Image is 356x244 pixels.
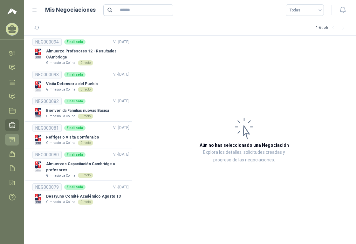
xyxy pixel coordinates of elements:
div: Directo [78,114,93,119]
div: 1 - 6 de 6 [316,23,348,33]
div: Directo [78,200,93,205]
div: Finalizada [64,125,86,131]
h1: Mis Negociaciones [45,5,96,14]
a: NEG000082FinalizadaV. -[DATE] Company LogoBienvenida Familias nuevas BásicaGimnasio La ColinaDirecto [32,98,129,119]
p: Gimnasio La Colina [46,140,75,146]
img: Company Logo [32,108,44,119]
h3: Aún no has seleccionado una Negociación [200,142,289,149]
img: Logo peakr [7,8,17,15]
div: Directo [78,87,93,92]
img: Company Logo [32,48,44,59]
div: Finalizada [64,99,86,104]
div: NEG000094 [32,38,62,46]
div: NEG000080 [32,151,62,159]
span: V. - [DATE] [113,99,129,103]
span: V. - [DATE] [113,40,129,44]
p: Gimnasio La Colina [46,114,75,119]
img: Company Logo [32,134,44,146]
p: Bienvenida Familias nuevas Básica [46,108,109,114]
span: V. - [DATE] [113,152,129,157]
div: NEG000081 [32,124,62,132]
div: Finalizada [64,72,86,77]
div: Directo [78,173,93,178]
p: Gimnasio La Colina [46,87,75,92]
span: V. - [DATE] [113,125,129,130]
div: NEG000082 [32,98,62,105]
span: V. - [DATE] [113,72,129,77]
a: NEG000093FinalizadaV. -[DATE] Company LogoVisita Defensoría del PuebloGimnasio La ColinaDirecto [32,71,129,92]
p: Refrigerio Visita Comfenalco [46,134,99,140]
a: NEG000081FinalizadaV. -[DATE] Company LogoRefrigerio Visita ComfenalcoGimnasio La ColinaDirecto [32,124,129,146]
div: Finalizada [64,39,86,44]
div: Finalizada [64,152,86,157]
a: NEG000079FinalizadaV. -[DATE] Company LogoDesayuno Comité Académico Agosto 13Gimnasio La ColinaDi... [32,183,129,205]
div: Directo [78,140,93,146]
div: NEG000079 [32,183,62,191]
p: Explora los detalles, solicitudes creadas y progreso de las negociaciones. [196,149,292,164]
p: Gimnasio La Colina [46,173,75,178]
img: Company Logo [32,81,44,92]
p: Desayuno Comité Académico Agosto 13 [46,193,121,200]
div: Directo [78,60,93,65]
p: Gimnasio La Colina [46,60,75,65]
p: Almuerzos Capacitación Cambridge a profesores [46,161,129,173]
p: Gimnasio La Colina [46,200,75,205]
span: Todas [290,5,320,15]
div: NEG000093 [32,71,62,78]
div: Finalizada [64,185,86,190]
p: Almuerzo Profesores 12 - Resultados CAmbridge [46,48,129,60]
img: Company Logo [32,193,44,205]
p: Visita Defensoría del Pueblo [46,81,98,87]
span: V. - [DATE] [113,185,129,189]
img: Company Logo [32,161,44,172]
a: NEG000080FinalizadaV. -[DATE] Company LogoAlmuerzos Capacitación Cambridge a profesoresGimnasio L... [32,151,129,178]
a: NEG000094FinalizadaV. -[DATE] Company LogoAlmuerzo Profesores 12 - Resultados CAmbridgeGimnasio L... [32,38,129,65]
